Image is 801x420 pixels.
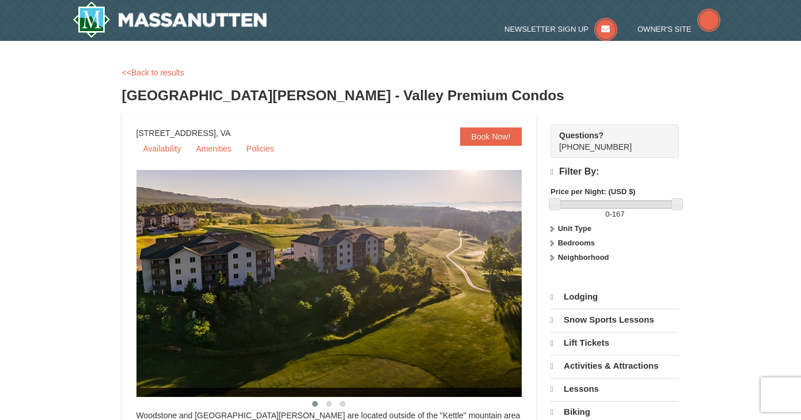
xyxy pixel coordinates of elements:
a: Newsletter Sign Up [504,25,617,33]
a: Activities & Attractions [551,355,679,377]
img: Massanutten Resort Logo [73,1,267,38]
strong: Questions? [559,131,603,140]
strong: Price per Night: (USD $) [551,187,635,196]
a: Lift Tickets [551,332,679,354]
a: Snow Sports Lessons [551,309,679,331]
a: <<Back to results [122,68,184,77]
h4: Filter By: [551,167,679,177]
a: Lessons [551,378,679,400]
label: - [551,209,679,220]
span: 0 [605,210,609,218]
a: Book Now! [460,127,522,146]
span: Owner's Site [637,25,692,33]
strong: Unit Type [558,224,591,233]
strong: Bedrooms [558,239,595,247]
a: Amenities [189,140,238,157]
h3: [GEOGRAPHIC_DATA][PERSON_NAME] - Valley Premium Condos [122,84,679,107]
span: 167 [612,210,625,218]
a: Lodging [551,286,679,308]
span: [PHONE_NUMBER] [559,130,658,152]
a: Availability [136,140,188,157]
a: Massanutten Resort [73,1,267,38]
strong: Neighborhood [558,253,609,262]
img: 19219041-4-ec11c166.jpg [136,170,551,397]
span: Newsletter Sign Up [504,25,589,33]
a: Owner's Site [637,25,720,33]
a: Policies [240,140,281,157]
